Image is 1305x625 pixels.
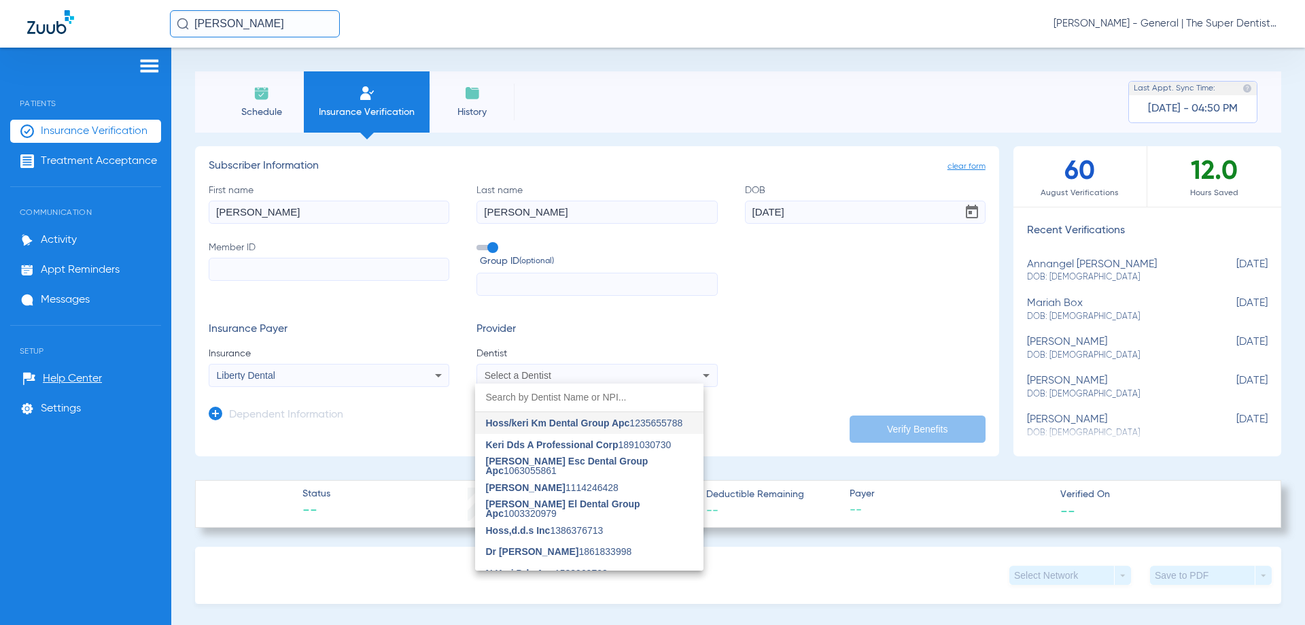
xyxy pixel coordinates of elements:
span: [PERSON_NAME] El Dental Group Apc [486,499,640,519]
iframe: Chat Widget [1237,560,1305,625]
span: 1588969703 [486,569,608,578]
span: 1063055861 [486,456,693,475]
span: 1114246428 [486,483,619,492]
span: 1891030730 [486,440,672,450]
span: 1861833998 [486,547,632,556]
span: Dr [PERSON_NAME] [486,546,579,557]
span: 1235655788 [486,418,683,428]
span: N Keri Dds Apc [486,568,555,579]
input: dropdown search [475,384,703,411]
span: Hoss,d.d.s Inc [486,525,551,536]
span: [PERSON_NAME] Esc Dental Group Apc [486,456,648,476]
span: 1386376713 [486,526,604,535]
span: [PERSON_NAME] [486,482,565,493]
span: Keri Dds A Professional Corp [486,439,619,450]
span: 1003320979 [486,499,693,518]
span: Hoss/keri Km Dental Group Apc [486,418,630,428]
